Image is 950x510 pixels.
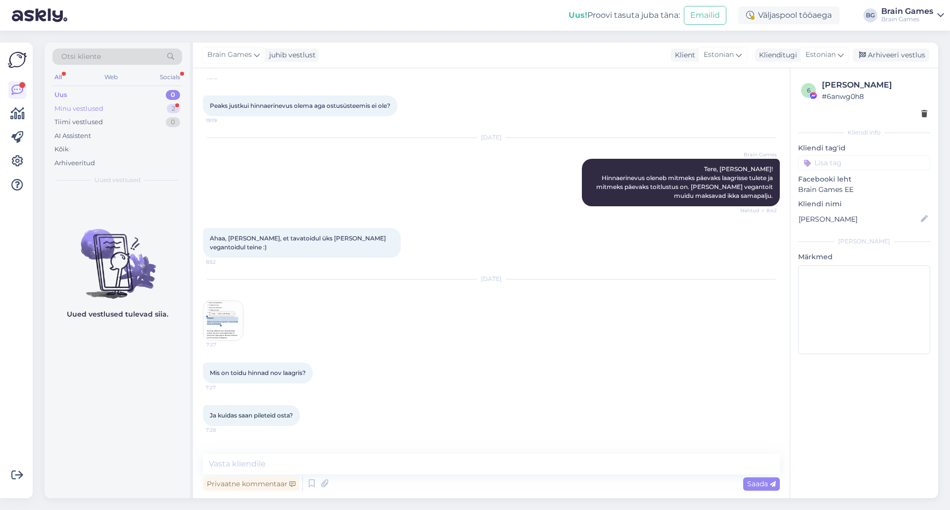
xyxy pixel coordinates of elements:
span: Ja kuidas saan pileteid osta? [210,412,293,419]
div: 0 [166,117,180,127]
div: [DATE] [203,275,780,283]
p: Facebooki leht [798,174,930,185]
span: 7:27 [206,384,243,391]
div: Arhiveeri vestlus [853,48,929,62]
img: No chats [45,211,190,300]
div: [PERSON_NAME] [798,237,930,246]
div: 2 [167,104,180,114]
div: [DATE] [203,133,780,142]
span: 6 [807,87,810,94]
img: Attachment [203,301,243,340]
span: Otsi kliente [61,51,101,62]
div: Privaatne kommentaar [203,477,299,491]
div: Klienditugi [755,50,797,60]
div: 0 [166,90,180,100]
img: Askly Logo [8,50,27,69]
p: Kliendi tag'id [798,143,930,153]
div: Web [102,71,120,84]
div: Brain Games [881,15,933,23]
div: Uus [54,90,67,100]
div: All [52,71,64,84]
div: Arhiveeritud [54,158,95,168]
div: Väljaspool tööaega [738,6,840,24]
div: Brain Games [881,7,933,15]
b: Uus! [569,10,587,20]
div: Tiimi vestlused [54,117,103,127]
button: Emailid [684,6,726,25]
span: Mis on toidu hinnad nov laagris? [210,369,306,376]
div: Kõik [54,144,69,154]
span: Uued vestlused [95,176,141,185]
input: Lisa tag [798,155,930,170]
span: Brain Games [740,151,777,158]
div: [PERSON_NAME] [822,79,927,91]
span: 19:19 [206,117,243,124]
div: [DATE] [203,443,780,452]
div: juhib vestlust [265,50,316,60]
p: Kliendi nimi [798,199,930,209]
div: Klient [671,50,695,60]
span: Estonian [704,49,734,60]
div: Minu vestlused [54,104,103,114]
div: Kliendi info [798,128,930,137]
div: # 6anwg0h8 [822,91,927,102]
span: Saada [747,479,776,488]
span: 8:52 [206,258,243,266]
input: Lisa nimi [799,214,919,225]
span: Brain Games [207,49,252,60]
span: Peaks justkui hinnaerinevus olema aga ostusüsteemis ei ole? [210,102,390,109]
span: Estonian [806,49,836,60]
p: Uued vestlused tulevad siia. [67,309,168,320]
div: BG [863,8,877,22]
span: 7:27 [206,341,243,348]
div: Proovi tasuta juba täna: [569,9,680,21]
div: AI Assistent [54,131,91,141]
span: Nähtud ✓ 8:42 [740,207,777,214]
span: 7:28 [206,426,243,434]
a: Brain GamesBrain Games [881,7,944,23]
p: Brain Games EE [798,185,930,195]
div: Socials [158,71,182,84]
span: Ahaa, [PERSON_NAME], et tavatoidul üks [PERSON_NAME] vegantoidul teine :) [210,234,387,251]
p: Märkmed [798,252,930,262]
